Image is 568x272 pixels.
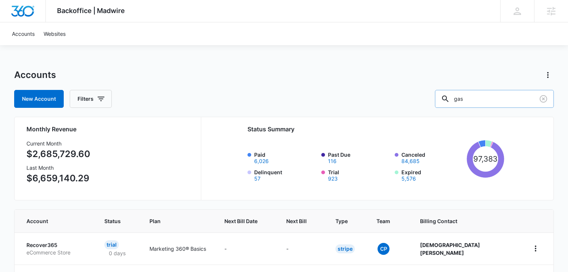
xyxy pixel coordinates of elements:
label: Paid [254,151,316,164]
a: Recover365eCommerce Store [26,241,86,256]
span: CP [378,243,389,255]
label: Canceled [401,151,464,164]
h3: Current Month [26,140,90,147]
p: Recover365 [26,241,86,249]
label: Expired [401,168,464,181]
h2: Monthly Revenue [26,125,192,134]
span: Next Bill [286,217,307,225]
button: Actions [542,69,554,81]
label: Trial [328,168,390,181]
p: 0 days [104,249,130,257]
span: Next Bill Date [224,217,258,225]
span: Type [335,217,348,225]
a: Websites [39,22,70,45]
button: Expired [401,176,416,181]
a: New Account [14,90,64,108]
p: $2,685,729.60 [26,147,90,161]
label: Past Due [328,151,390,164]
div: Stripe [335,244,355,253]
div: Trial [104,240,119,249]
p: Marketing 360® Basics [149,245,206,253]
p: $6,659,140.29 [26,172,90,185]
a: Accounts [7,22,39,45]
span: Team [376,217,391,225]
button: Trial [328,176,338,181]
button: Delinquent [254,176,261,181]
span: Account [26,217,76,225]
span: Backoffice | Madwire [57,7,125,15]
h1: Accounts [14,69,56,81]
span: Plan [149,217,206,225]
td: - [277,232,326,265]
h2: Status Summary [247,125,504,134]
strong: [DEMOGRAPHIC_DATA] [PERSON_NAME] [420,242,480,256]
span: Billing Contact [420,217,511,225]
tspan: 97,383 [473,154,498,163]
button: Past Due [328,159,337,164]
label: Delinquent [254,168,316,181]
input: Search [435,90,554,108]
h3: Last Month [26,164,90,172]
p: eCommerce Store [26,249,86,256]
span: Status [104,217,121,225]
button: Canceled [401,159,420,164]
button: home [530,243,542,254]
button: Paid [254,159,269,164]
button: Clear [537,93,549,105]
td: - [215,232,277,265]
button: Filters [70,90,112,108]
